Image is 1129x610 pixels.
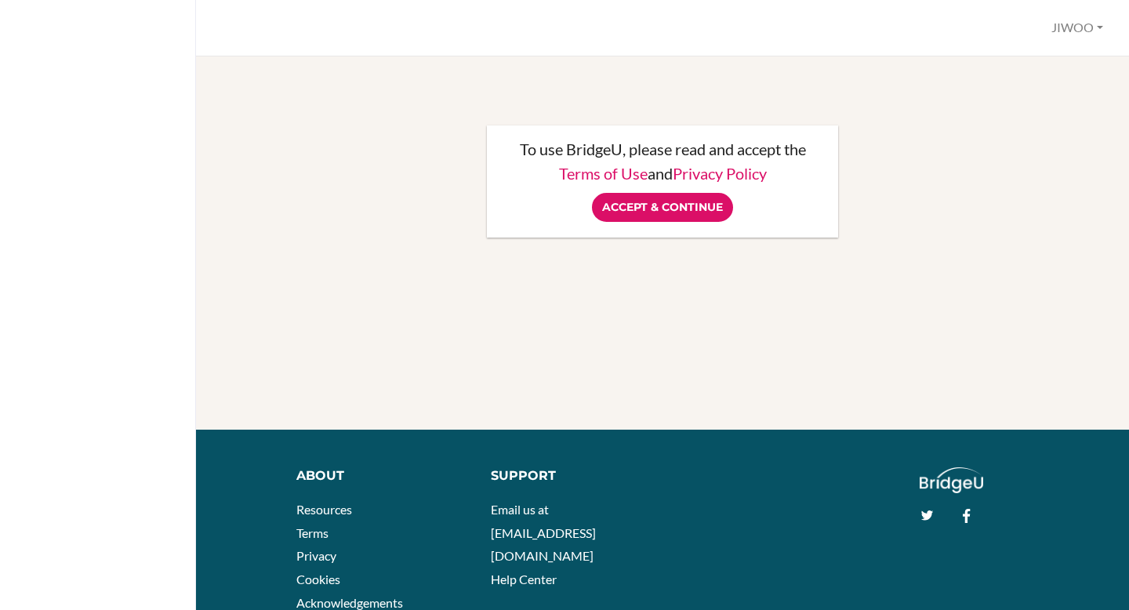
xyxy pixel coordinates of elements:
[296,548,336,563] a: Privacy
[296,467,468,485] div: About
[296,502,352,517] a: Resources
[1044,13,1110,42] button: JIWOO
[491,572,557,586] a: Help Center
[296,525,329,540] a: Terms
[503,165,822,181] p: and
[503,141,822,157] p: To use BridgeU, please read and accept the
[296,572,340,586] a: Cookies
[673,164,767,183] a: Privacy Policy
[491,467,651,485] div: Support
[592,193,733,222] input: Accept & Continue
[920,467,983,493] img: logo_white@2x-f4f0deed5e89b7ecb1c2cc34c3e3d731f90f0f143d5ea2071677605dd97b5244.png
[559,164,648,183] a: Terms of Use
[296,595,403,610] a: Acknowledgements
[491,502,596,563] a: Email us at [EMAIL_ADDRESS][DOMAIN_NAME]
